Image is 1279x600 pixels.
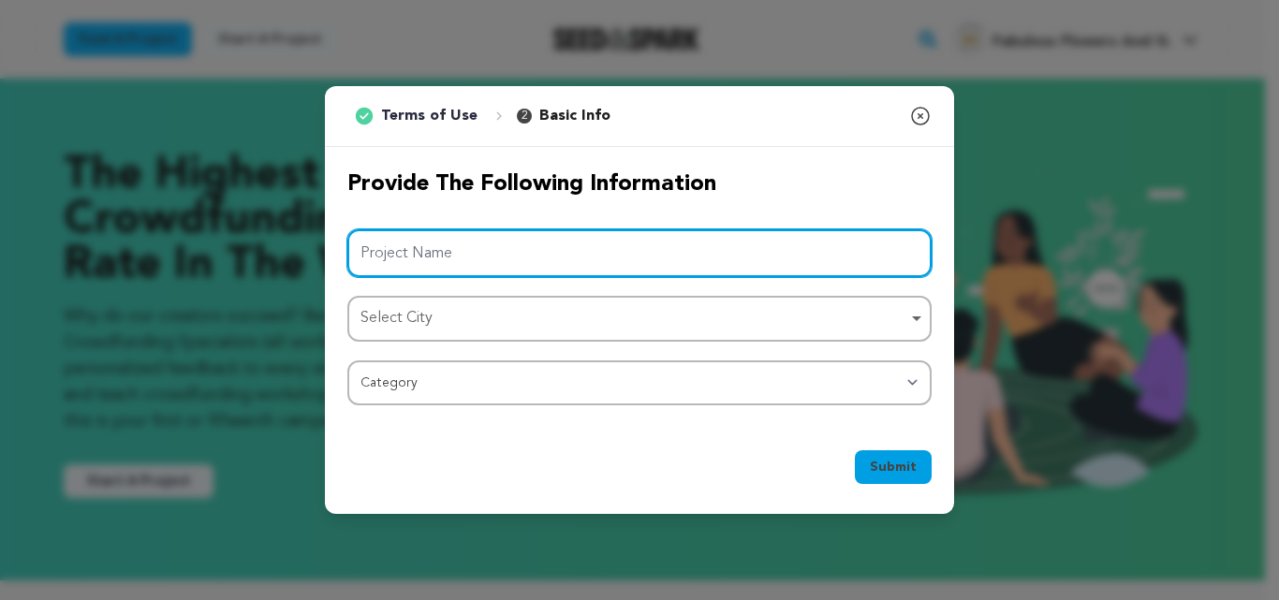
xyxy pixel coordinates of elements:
[360,305,907,332] div: Select City
[347,229,932,277] input: Project Name
[381,105,478,127] p: Terms of Use
[855,450,932,484] button: Submit
[539,105,610,127] p: Basic Info
[347,169,932,199] h2: Provide the following information
[870,458,917,476] span: Submit
[517,109,532,124] span: 2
